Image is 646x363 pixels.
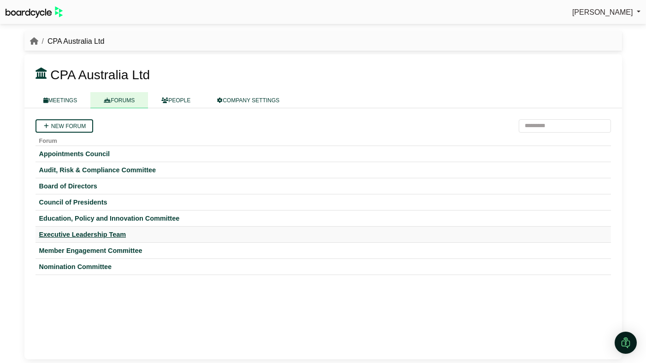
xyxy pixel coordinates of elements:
[572,8,633,16] span: [PERSON_NAME]
[39,230,607,239] a: Executive Leadership Team
[39,182,607,190] a: Board of Directors
[38,35,105,47] li: CPA Australia Ltd
[36,119,94,133] a: New forum
[204,92,293,108] a: COMPANY SETTINGS
[90,92,148,108] a: FORUMS
[572,6,640,18] a: [PERSON_NAME]
[39,150,607,158] a: Appointments Council
[615,332,637,354] div: Open Intercom Messenger
[30,92,91,108] a: MEETINGS
[148,92,204,108] a: PEOPLE
[30,35,105,47] nav: breadcrumb
[39,166,607,174] a: Audit, Risk & Compliance Committee
[39,214,607,222] a: Education, Policy and Innovation Committee
[39,246,607,255] a: Member Engagement Committee
[50,68,150,82] span: CPA Australia Ltd
[39,198,607,206] a: Council of Presidents
[39,263,607,271] a: Nomination Committee
[36,133,611,146] th: Forum
[6,6,63,18] img: BoardcycleBlackGreen-aaafeed430059cb809a45853b8cf6d952af9d84e6e89e1f1685b34bfd5cb7d64.svg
